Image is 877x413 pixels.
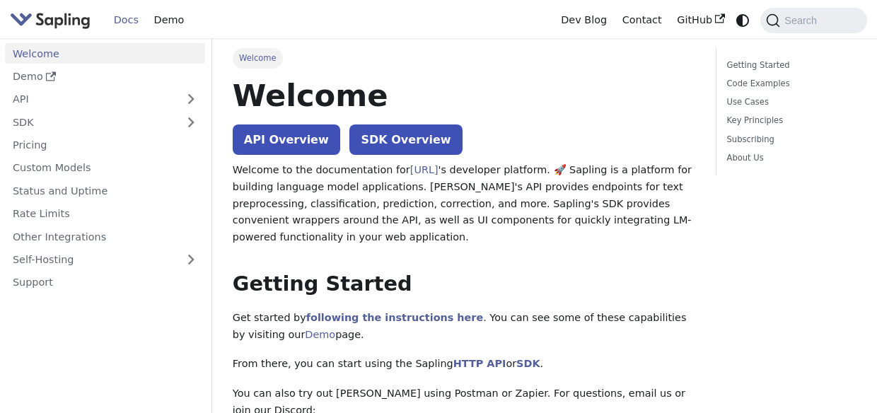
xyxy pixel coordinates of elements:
a: Demo [146,9,192,31]
button: Expand sidebar category 'API' [177,89,205,110]
nav: Breadcrumbs [233,48,696,68]
a: SDK [516,358,540,369]
button: Switch between dark and light mode (currently system mode) [733,10,753,30]
a: SDK Overview [349,124,462,155]
a: Docs [106,9,146,31]
p: Welcome to the documentation for 's developer platform. 🚀 Sapling is a platform for building lang... [233,162,696,246]
a: About Us [727,151,852,165]
a: [URL] [410,164,438,175]
button: Expand sidebar category 'SDK' [177,112,205,132]
a: following the instructions here [306,312,483,323]
img: Sapling.ai [10,10,91,30]
a: Support [5,272,205,293]
a: Getting Started [727,59,852,72]
a: Subscribing [727,133,852,146]
a: Custom Models [5,158,205,178]
a: Welcome [5,43,205,64]
span: Welcome [233,48,283,68]
span: Search [780,15,825,26]
a: Demo [305,329,335,340]
a: Sapling.aiSapling.ai [10,10,95,30]
a: Rate Limits [5,204,205,224]
a: Contact [615,9,670,31]
a: Demo [5,66,205,87]
a: SDK [5,112,177,132]
h2: Getting Started [233,272,696,297]
p: Get started by . You can see some of these capabilities by visiting our page. [233,310,696,344]
a: Code Examples [727,77,852,91]
a: GitHub [669,9,732,31]
h1: Welcome [233,76,696,115]
a: Status and Uptime [5,180,205,201]
a: Self-Hosting [5,250,205,270]
a: HTTP API [453,358,506,369]
p: From there, you can start using the Sapling or . [233,356,696,373]
a: API Overview [233,124,340,155]
a: Pricing [5,135,205,156]
a: Use Cases [727,95,852,109]
a: API [5,89,177,110]
button: Search (Command+K) [760,8,866,33]
a: Dev Blog [553,9,614,31]
a: Other Integrations [5,226,205,247]
a: Key Principles [727,114,852,127]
